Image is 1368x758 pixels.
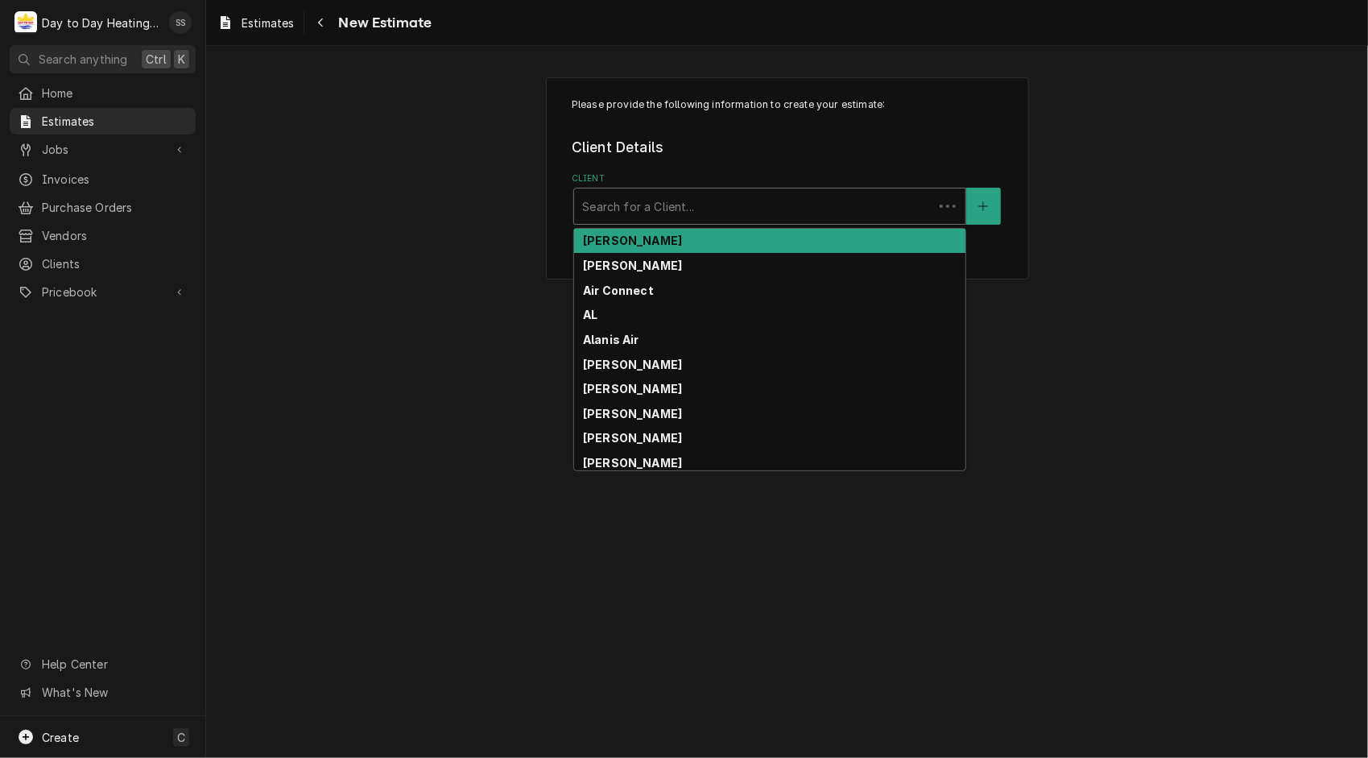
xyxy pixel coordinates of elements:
span: K [178,51,185,68]
span: Ctrl [146,51,167,68]
span: Search anything [39,51,127,68]
a: Go to Jobs [10,136,196,163]
strong: [PERSON_NAME] [583,234,682,247]
strong: [PERSON_NAME] [583,382,682,396]
a: Purchase Orders [10,194,196,221]
div: Shaun Smith's Avatar [169,11,192,34]
a: Vendors [10,222,196,249]
a: Go to Help Center [10,651,196,677]
strong: AL [583,308,597,321]
strong: [PERSON_NAME] [583,358,682,371]
span: Pricebook [42,284,163,300]
span: New Estimate [333,12,432,34]
a: Estimates [211,10,300,36]
a: Clients [10,251,196,277]
a: Home [10,80,196,106]
span: Clients [42,255,188,272]
span: What's New [42,684,186,701]
button: Create New Client [966,188,1000,225]
div: SS [169,11,192,34]
a: Go to What's New [10,679,196,706]
strong: [PERSON_NAME] [583,407,682,420]
p: Please provide the following information to create your estimate: [572,97,1002,112]
span: C [177,729,185,746]
div: D [14,11,37,34]
button: Search anythingCtrlK [10,45,196,73]
span: Help Center [42,656,186,673]
span: Invoices [42,171,188,188]
span: Purchase Orders [42,199,188,216]
strong: [PERSON_NAME] [583,456,682,470]
span: Jobs [42,141,163,158]
button: Navigate back [308,10,333,35]
span: Estimates [42,113,188,130]
span: Create [42,731,79,744]
strong: Alanis Air [583,333,639,346]
legend: Client Details [572,137,1002,158]
a: Invoices [10,166,196,193]
strong: Air Connect [583,284,654,297]
div: Day to Day Heating and Cooling's Avatar [14,11,37,34]
span: Vendors [42,227,188,244]
div: Day to Day Heating and Cooling [42,14,160,31]
div: Estimate Create/Update Form [572,97,1002,225]
svg: Create New Client [978,201,988,212]
a: Go to Pricebook [10,279,196,305]
div: Client [572,172,1002,225]
strong: [PERSON_NAME] [583,431,682,445]
a: Estimates [10,108,196,135]
span: Estimates [242,14,294,31]
span: Home [42,85,188,101]
label: Client [572,172,1002,185]
div: Estimate Create/Update [546,77,1029,280]
strong: [PERSON_NAME] [583,259,682,272]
